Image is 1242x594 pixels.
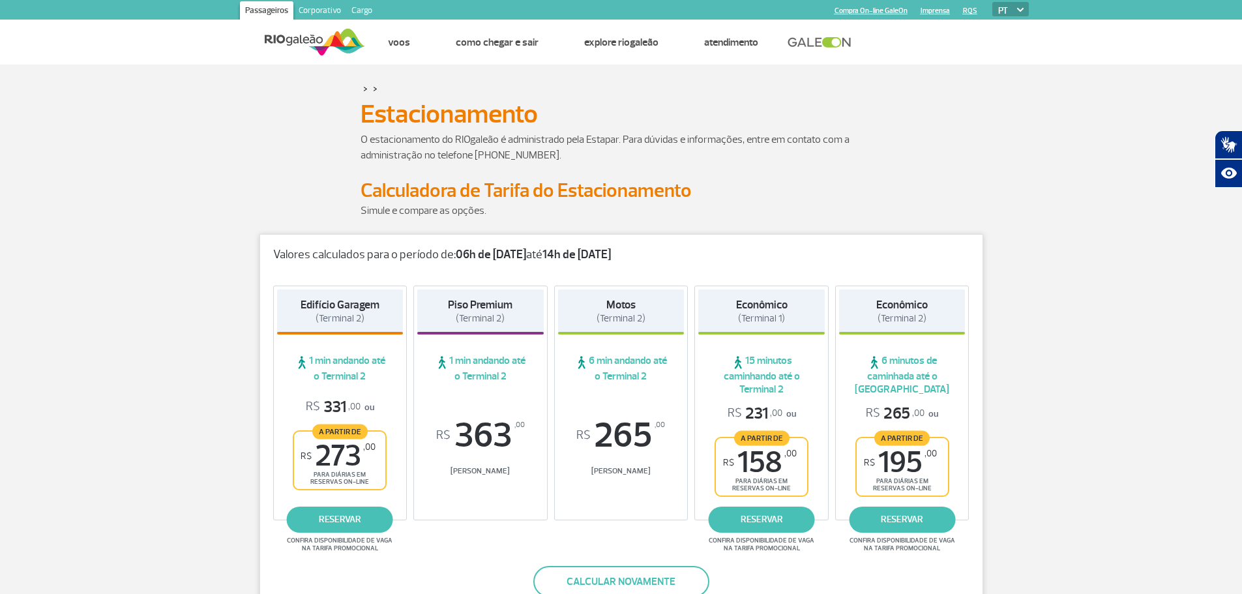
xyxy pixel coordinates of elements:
[301,451,312,462] sup: R$
[277,354,404,383] span: 1 min andando até o Terminal 2
[728,404,782,424] span: 231
[306,397,374,417] p: ou
[417,418,544,453] span: 363
[361,179,882,203] h2: Calculadora de Tarifa do Estacionamento
[346,1,377,22] a: Cargo
[728,404,796,424] p: ou
[361,103,882,125] h1: Estacionamento
[876,298,928,312] strong: Econômico
[514,418,525,432] sup: ,00
[878,312,926,325] span: (Terminal 2)
[874,430,930,445] span: A partir de
[723,457,734,468] sup: R$
[306,397,361,417] span: 331
[316,312,364,325] span: (Terminal 2)
[839,354,966,396] span: 6 minutos de caminhada até o [GEOGRAPHIC_DATA]
[373,81,377,96] a: >
[849,507,955,533] a: reservar
[456,247,526,262] strong: 06h de [DATE]
[558,418,685,453] span: 265
[542,247,611,262] strong: 14h de [DATE]
[417,466,544,476] span: [PERSON_NAME]
[921,7,950,15] a: Imprensa
[698,354,825,396] span: 15 minutos caminhando até o Terminal 2
[597,312,645,325] span: (Terminal 2)
[866,404,924,424] span: 265
[361,203,882,218] p: Simule e compare as opções.
[707,537,816,552] span: Confira disponibilidade de vaga na tarifa promocional
[866,404,938,424] p: ou
[723,448,797,477] span: 158
[558,354,685,383] span: 6 min andando até o Terminal 2
[558,466,685,476] span: [PERSON_NAME]
[584,36,658,49] a: Explore RIOgaleão
[456,36,539,49] a: Como chegar e sair
[963,7,977,15] a: RQS
[606,298,636,312] strong: Motos
[293,1,346,22] a: Corporativo
[301,441,376,471] span: 273
[456,312,505,325] span: (Terminal 2)
[363,81,368,96] a: >
[736,298,788,312] strong: Econômico
[363,441,376,453] sup: ,00
[287,507,393,533] a: reservar
[285,537,394,552] span: Confira disponibilidade de vaga na tarifa promocional
[273,248,969,262] p: Valores calculados para o período de: até
[1215,130,1242,159] button: Abrir tradutor de língua de sinais.
[784,448,797,459] sup: ,00
[448,298,512,312] strong: Piso Premium
[835,7,908,15] a: Compra On-line GaleOn
[848,537,957,552] span: Confira disponibilidade de vaga na tarifa promocional
[436,428,451,443] sup: R$
[864,457,875,468] sup: R$
[727,477,796,492] span: para diárias em reservas on-line
[312,424,368,439] span: A partir de
[1215,159,1242,188] button: Abrir recursos assistivos.
[240,1,293,22] a: Passageiros
[388,36,410,49] a: Voos
[576,428,591,443] sup: R$
[709,507,815,533] a: reservar
[734,430,790,445] span: A partir de
[704,36,758,49] a: Atendimento
[1215,130,1242,188] div: Plugin de acessibilidade da Hand Talk.
[738,312,785,325] span: (Terminal 1)
[924,448,937,459] sup: ,00
[868,477,937,492] span: para diárias em reservas on-line
[864,448,937,477] span: 195
[305,471,374,486] span: para diárias em reservas on-line
[301,298,379,312] strong: Edifício Garagem
[361,132,882,163] p: O estacionamento do RIOgaleão é administrado pela Estapar. Para dúvidas e informações, entre em c...
[655,418,665,432] sup: ,00
[417,354,544,383] span: 1 min andando até o Terminal 2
